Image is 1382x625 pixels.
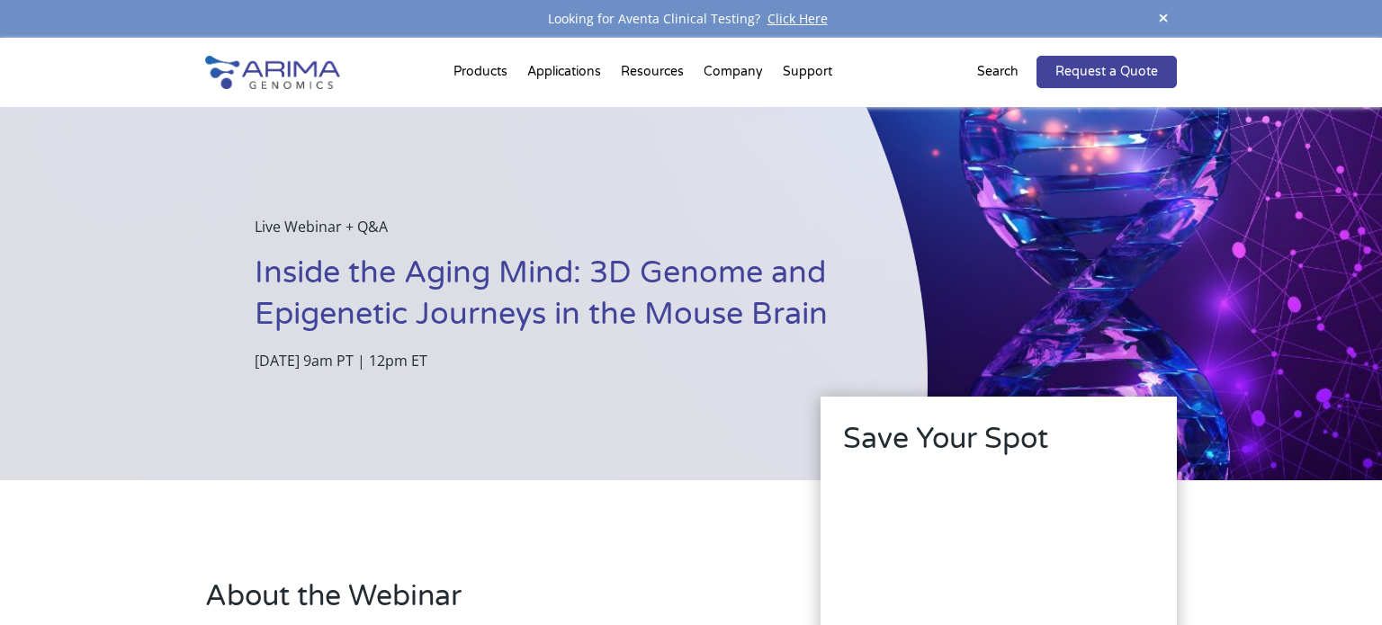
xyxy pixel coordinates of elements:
[255,349,838,372] p: [DATE] 9am PT | 12pm ET
[205,56,340,89] img: Arima-Genomics-logo
[255,215,838,253] p: Live Webinar + Q&A
[1036,56,1177,88] a: Request a Quote
[843,419,1154,473] h2: Save Your Spot
[760,10,835,27] a: Click Here
[255,253,838,349] h1: Inside the Aging Mind: 3D Genome and Epigenetic Journeys in the Mouse Brain
[205,7,1177,31] div: Looking for Aventa Clinical Testing?
[977,60,1019,84] p: Search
